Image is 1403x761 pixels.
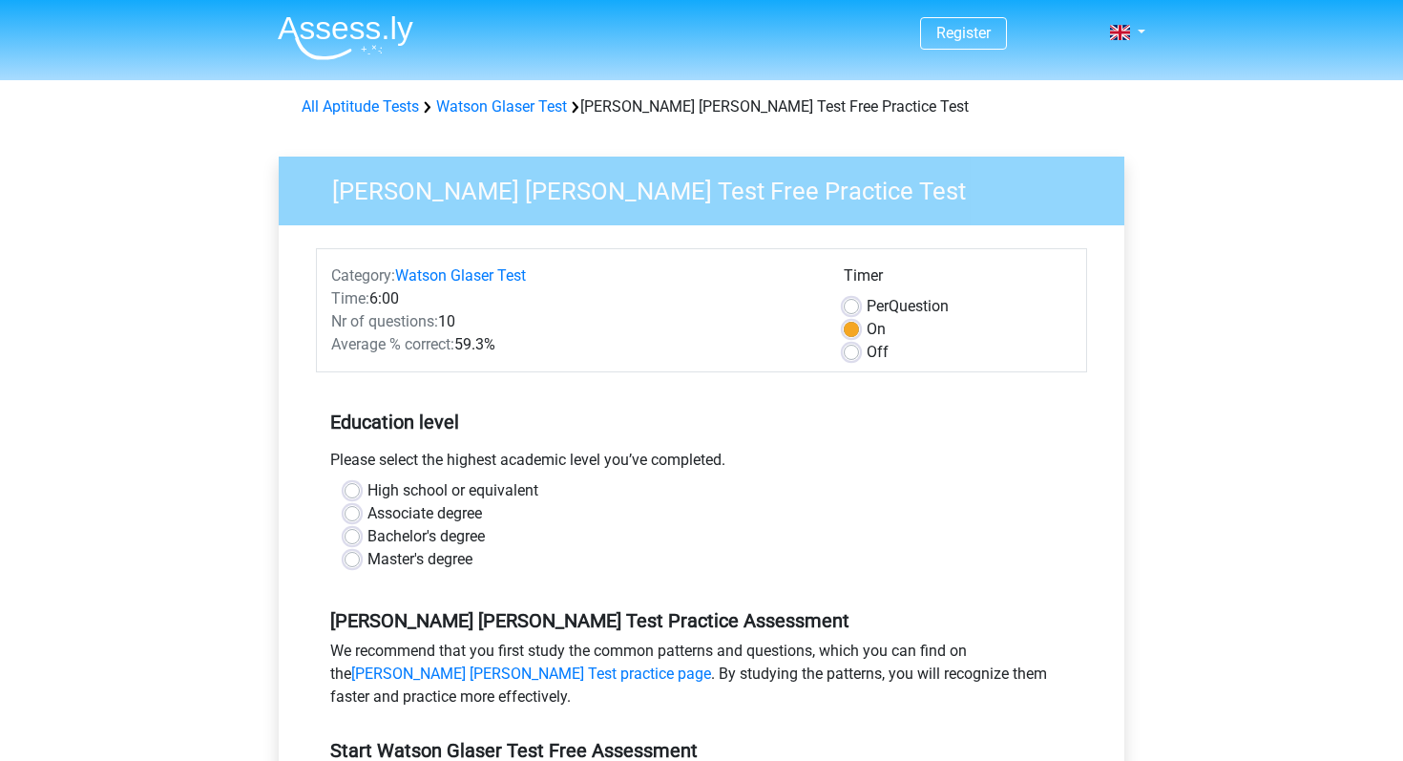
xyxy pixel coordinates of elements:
div: Please select the highest academic level you’ve completed. [316,449,1087,479]
label: Master's degree [367,548,472,571]
span: Per [867,297,889,315]
label: Off [867,341,889,364]
img: Assessly [278,15,413,60]
h5: Education level [330,403,1073,441]
h3: [PERSON_NAME] [PERSON_NAME] Test Free Practice Test [309,169,1110,206]
a: [PERSON_NAME] [PERSON_NAME] Test practice page [351,665,711,683]
label: High school or equivalent [367,479,538,502]
a: Register [936,24,991,42]
span: Average % correct: [331,335,454,353]
div: [PERSON_NAME] [PERSON_NAME] Test Free Practice Test [294,95,1109,118]
label: Question [867,295,949,318]
label: Associate degree [367,502,482,525]
span: Nr of questions: [331,312,438,330]
div: 6:00 [317,287,829,310]
label: On [867,318,886,341]
a: Watson Glaser Test [436,97,567,116]
h5: [PERSON_NAME] [PERSON_NAME] Test Practice Assessment [330,609,1073,632]
div: 59.3% [317,333,829,356]
label: Bachelor's degree [367,525,485,548]
div: 10 [317,310,829,333]
span: Time: [331,289,369,307]
div: Timer [844,264,1072,295]
a: Watson Glaser Test [395,266,526,285]
span: Category: [331,266,395,285]
a: All Aptitude Tests [302,97,419,116]
div: We recommend that you first study the common patterns and questions, which you can find on the . ... [316,640,1087,716]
